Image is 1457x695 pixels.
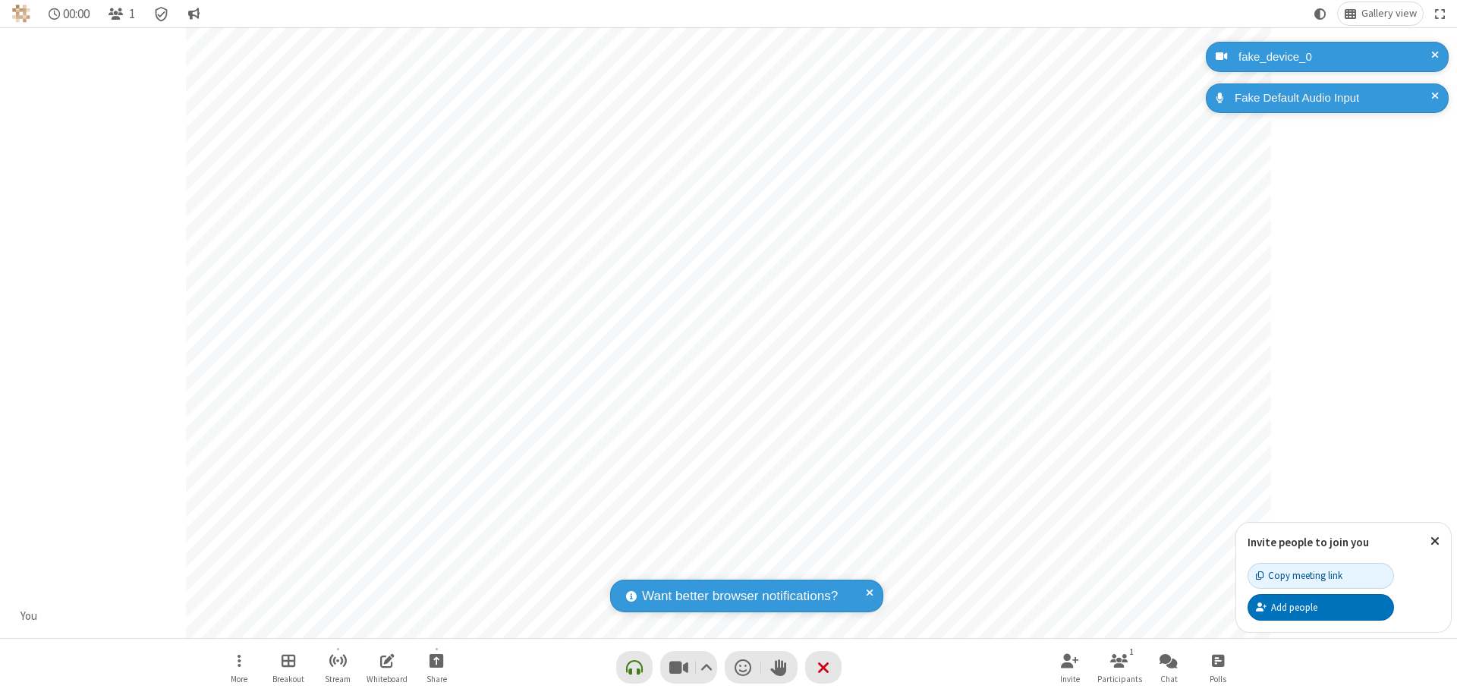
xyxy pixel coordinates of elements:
[1256,568,1342,583] div: Copy meeting link
[805,651,842,684] button: End or leave meeting
[1248,594,1394,620] button: Add people
[1097,675,1142,684] span: Participants
[1146,646,1191,689] button: Open chat
[147,2,176,25] div: Meeting details Encryption enabled
[1419,523,1451,560] button: Close popover
[1097,646,1142,689] button: Open participant list
[1210,675,1226,684] span: Polls
[616,651,653,684] button: Connect your audio
[181,2,206,25] button: Conversation
[364,646,410,689] button: Open shared whiteboard
[315,646,360,689] button: Start streaming
[1338,2,1423,25] button: Change layout
[1361,8,1417,20] span: Gallery view
[15,608,43,625] div: You
[660,651,717,684] button: Stop video (⌘+Shift+V)
[12,5,30,23] img: QA Selenium DO NOT DELETE OR CHANGE
[1248,563,1394,589] button: Copy meeting link
[1308,2,1333,25] button: Using system theme
[325,675,351,684] span: Stream
[1229,90,1437,107] div: Fake Default Audio Input
[272,675,304,684] span: Breakout
[231,675,247,684] span: More
[642,587,838,606] span: Want better browser notifications?
[1248,535,1369,549] label: Invite people to join you
[414,646,459,689] button: Start sharing
[1233,49,1437,66] div: fake_device_0
[102,2,141,25] button: Open participant list
[426,675,447,684] span: Share
[216,646,262,689] button: Open menu
[1125,645,1138,659] div: 1
[696,651,716,684] button: Video setting
[1429,2,1452,25] button: Fullscreen
[367,675,408,684] span: Whiteboard
[1160,675,1178,684] span: Chat
[1047,646,1093,689] button: Invite participants (⌘+Shift+I)
[725,651,761,684] button: Send a reaction
[761,651,798,684] button: Raise hand
[63,7,90,21] span: 00:00
[42,2,96,25] div: Timer
[129,7,135,21] span: 1
[266,646,311,689] button: Manage Breakout Rooms
[1195,646,1241,689] button: Open poll
[1060,675,1080,684] span: Invite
